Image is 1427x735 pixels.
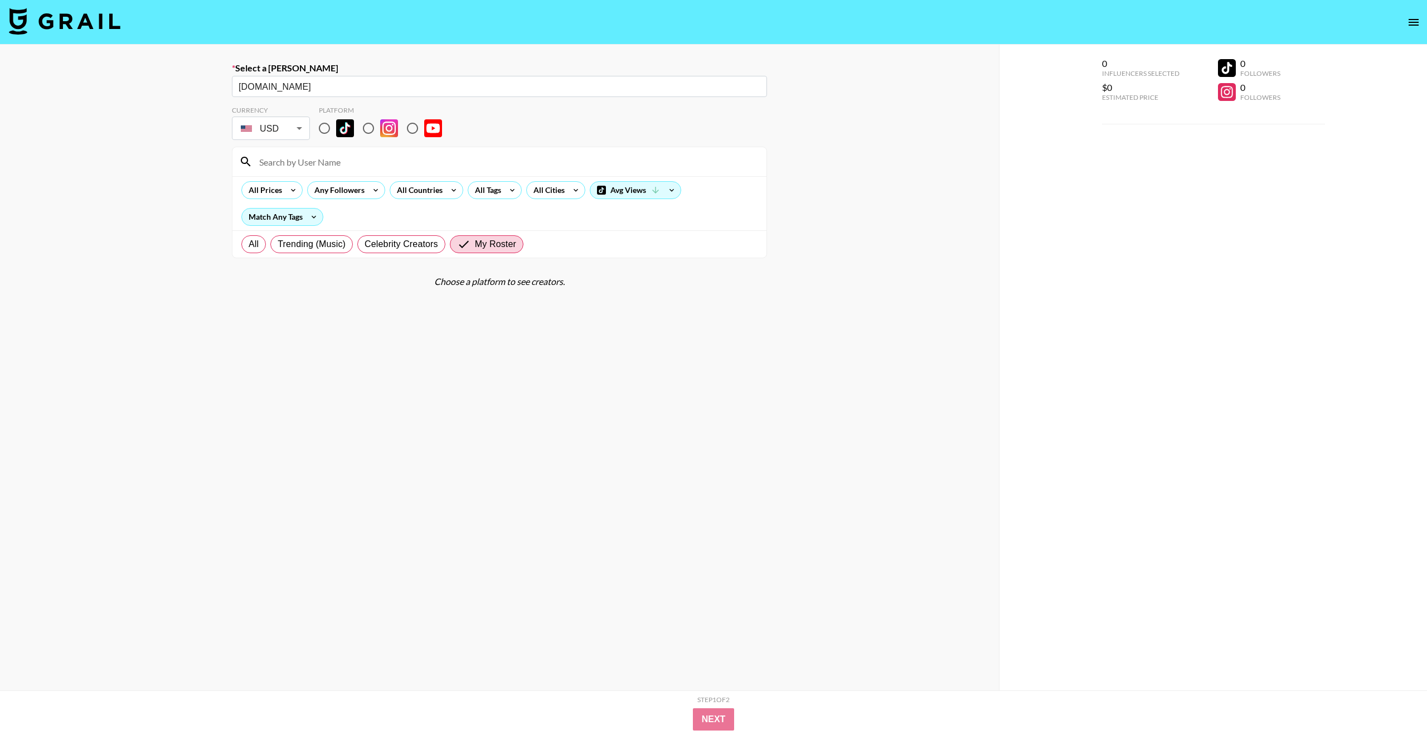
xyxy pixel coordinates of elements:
[308,182,367,199] div: Any Followers
[234,119,308,138] div: USD
[1402,11,1425,33] button: open drawer
[232,276,767,287] div: Choose a platform to see creators.
[1240,58,1280,69] div: 0
[527,182,567,199] div: All Cities
[1102,82,1180,93] div: $0
[693,708,735,731] button: Next
[475,238,516,251] span: My Roster
[232,106,310,114] div: Currency
[253,153,760,171] input: Search by User Name
[278,238,346,251] span: Trending (Music)
[365,238,438,251] span: Celebrity Creators
[590,182,681,199] div: Avg Views
[1240,82,1280,93] div: 0
[249,238,259,251] span: All
[319,106,451,114] div: Platform
[380,119,398,137] img: Instagram
[1102,69,1180,78] div: Influencers Selected
[9,8,120,35] img: Grail Talent
[697,695,730,704] div: Step 1 of 2
[1102,93,1180,101] div: Estimated Price
[242,182,284,199] div: All Prices
[390,182,445,199] div: All Countries
[1240,69,1280,78] div: Followers
[242,209,323,225] div: Match Any Tags
[1102,58,1180,69] div: 0
[232,62,767,74] label: Select a [PERSON_NAME]
[336,119,354,137] img: TikTok
[1240,93,1280,101] div: Followers
[424,119,442,137] img: YouTube
[468,182,503,199] div: All Tags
